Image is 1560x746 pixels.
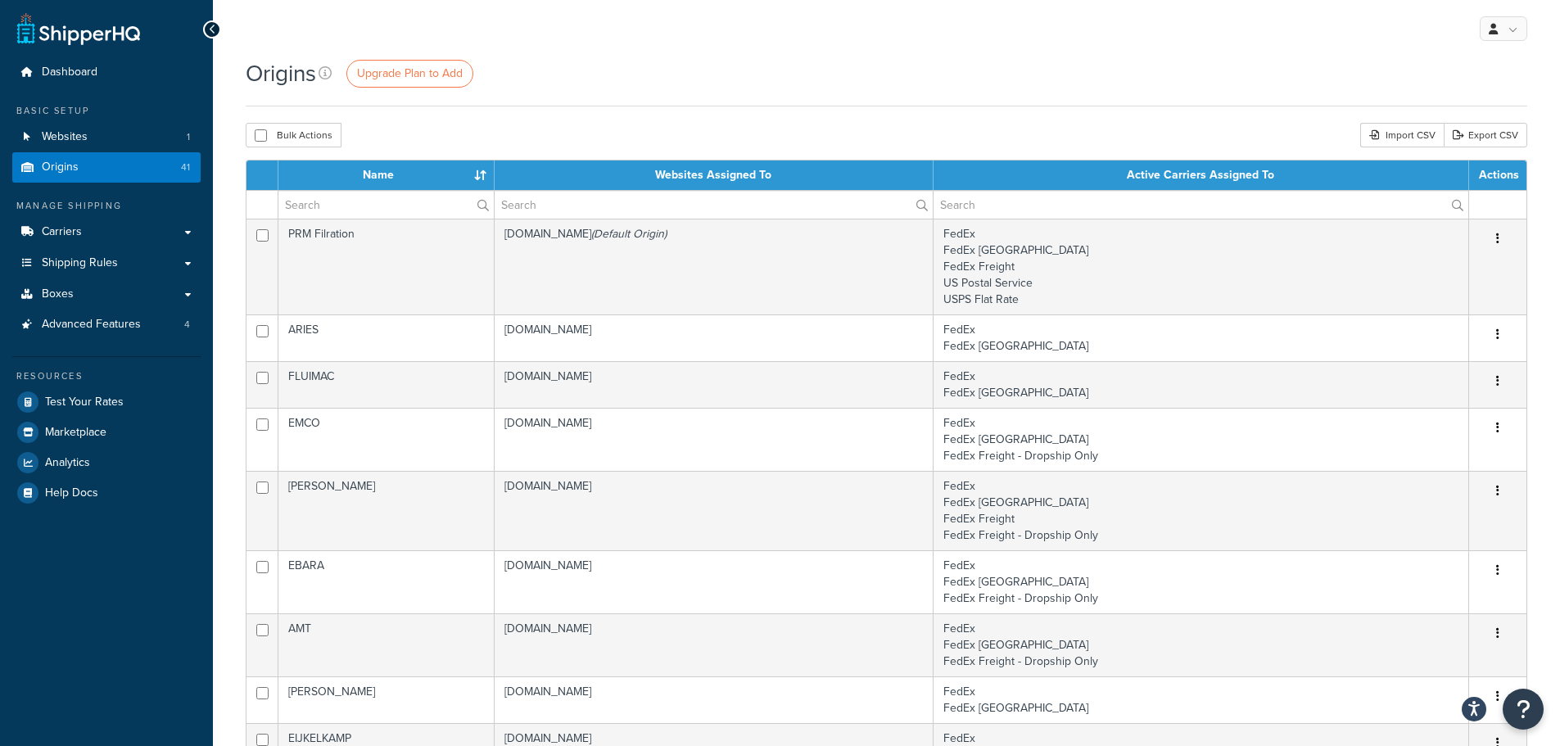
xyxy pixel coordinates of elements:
input: Search [278,191,494,219]
button: Bulk Actions [246,123,341,147]
a: Export CSV [1444,123,1527,147]
a: Shipping Rules [12,248,201,278]
span: Test Your Rates [45,396,124,409]
td: EBARA [278,550,495,613]
div: Resources [12,369,201,383]
a: Upgrade Plan to Add [346,60,473,88]
td: [PERSON_NAME] [278,676,495,723]
td: FedEx FedEx [GEOGRAPHIC_DATA] FedEx Freight US Postal Service USPS Flat Rate [934,219,1469,314]
td: FedEx FedEx [GEOGRAPHIC_DATA] [934,361,1469,408]
div: Import CSV [1360,123,1444,147]
td: [DOMAIN_NAME] [495,676,934,723]
td: FLUIMAC [278,361,495,408]
a: Test Your Rates [12,387,201,417]
a: ShipperHQ Home [17,12,140,45]
a: Marketplace [12,418,201,447]
a: Analytics [12,448,201,477]
span: Advanced Features [42,318,141,332]
td: FedEx FedEx [GEOGRAPHIC_DATA] [934,676,1469,723]
td: EMCO [278,408,495,471]
i: (Default Origin) [591,225,667,242]
td: FedEx FedEx [GEOGRAPHIC_DATA] FedEx Freight - Dropship Only [934,550,1469,613]
input: Search [934,191,1468,219]
td: PRM Filration [278,219,495,314]
td: FedEx FedEx [GEOGRAPHIC_DATA] FedEx Freight FedEx Freight - Dropship Only [934,471,1469,550]
span: Dashboard [42,66,97,79]
td: [DOMAIN_NAME] [495,219,934,314]
span: Websites [42,130,88,144]
th: Websites Assigned To [495,161,934,190]
th: Name : activate to sort column ascending [278,161,495,190]
td: FedEx FedEx [GEOGRAPHIC_DATA] FedEx Freight - Dropship Only [934,613,1469,676]
span: 4 [184,318,190,332]
span: 1 [187,130,190,144]
th: Active Carriers Assigned To [934,161,1469,190]
input: Search [495,191,933,219]
td: [DOMAIN_NAME] [495,314,934,361]
button: Open Resource Center [1503,689,1544,730]
td: [DOMAIN_NAME] [495,550,934,613]
span: Analytics [45,456,90,470]
td: FedEx FedEx [GEOGRAPHIC_DATA] [934,314,1469,361]
span: Shipping Rules [42,256,118,270]
td: ARIES [278,314,495,361]
td: [DOMAIN_NAME] [495,361,934,408]
li: Origins [12,152,201,183]
a: Websites 1 [12,122,201,152]
td: FedEx FedEx [GEOGRAPHIC_DATA] FedEx Freight - Dropship Only [934,408,1469,471]
div: Basic Setup [12,104,201,118]
a: Origins 41 [12,152,201,183]
span: Upgrade Plan to Add [357,65,463,82]
span: 41 [181,161,190,174]
span: Marketplace [45,426,106,440]
span: Boxes [42,287,74,301]
a: Advanced Features 4 [12,310,201,340]
td: [DOMAIN_NAME] [495,471,934,550]
td: [DOMAIN_NAME] [495,613,934,676]
span: Origins [42,161,79,174]
a: Carriers [12,217,201,247]
a: Help Docs [12,478,201,508]
h1: Origins [246,57,316,89]
td: [PERSON_NAME] [278,471,495,550]
td: AMT [278,613,495,676]
div: Manage Shipping [12,199,201,213]
th: Actions [1469,161,1526,190]
span: Help Docs [45,486,98,500]
li: Websites [12,122,201,152]
td: [DOMAIN_NAME] [495,408,934,471]
span: Carriers [42,225,82,239]
li: Advanced Features [12,310,201,340]
a: Boxes [12,279,201,310]
a: Dashboard [12,57,201,88]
